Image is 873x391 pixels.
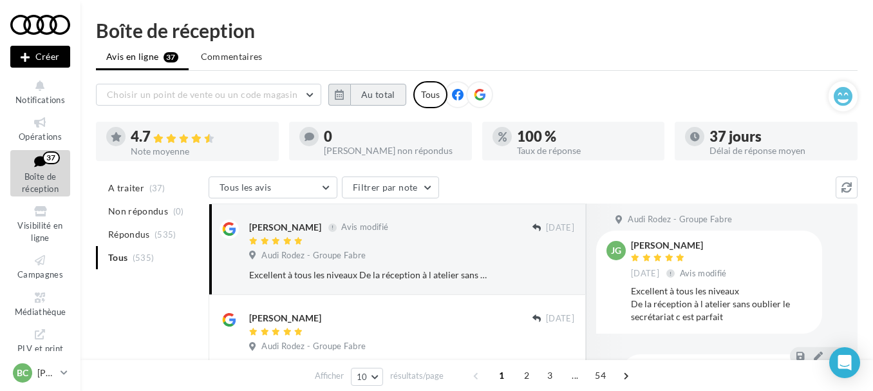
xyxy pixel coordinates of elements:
[709,146,847,155] div: Délai de réponse moyen
[631,285,812,323] div: Excellent à tous les niveaux De la réception à l atelier sans oublier le secrétariat c est parfait
[17,269,63,280] span: Campagnes
[709,129,847,144] div: 37 jours
[10,46,70,68] button: Créer
[108,228,150,241] span: Répondus
[516,365,537,386] span: 2
[10,251,70,282] a: Campagnes
[149,183,165,193] span: (37)
[350,84,406,106] button: Au total
[324,129,462,144] div: 0
[390,370,444,382] span: résultats/page
[96,84,321,106] button: Choisir un point de vente ou un code magasin
[829,347,860,378] div: Open Intercom Messenger
[19,131,62,142] span: Opérations
[108,182,144,195] span: A traiter
[15,307,66,317] span: Médiathèque
[628,214,732,225] span: Audi Rodez - Groupe Fabre
[10,325,70,381] a: PLV et print personnalisable
[540,365,560,386] span: 3
[328,84,406,106] button: Au total
[517,129,655,144] div: 100 %
[315,370,344,382] span: Afficher
[10,150,70,197] a: Boîte de réception37
[17,367,28,379] span: BC
[107,89,297,100] span: Choisir un point de vente ou un code magasin
[173,206,184,216] span: (0)
[357,372,368,382] span: 10
[131,147,268,156] div: Note moyenne
[261,341,366,352] span: Audi Rodez - Groupe Fabre
[96,21,858,40] div: Boîte de réception
[108,205,168,218] span: Non répondus
[680,268,727,278] span: Avis modifié
[209,176,337,198] button: Tous les avis
[491,365,512,386] span: 1
[611,244,621,257] span: JG
[37,367,55,379] p: [PERSON_NAME]
[10,113,70,144] a: Opérations
[261,250,366,262] span: Audi Rodez - Groupe Fabre
[631,268,659,280] span: [DATE]
[10,46,70,68] div: Nouvelle campagne
[324,146,462,155] div: [PERSON_NAME] non répondus
[155,229,176,240] span: (535)
[10,361,70,385] a: BC [PERSON_NAME]
[342,176,439,198] button: Filtrer par note
[201,50,263,63] span: Commentaires
[17,220,62,243] span: Visibilité en ligne
[42,151,60,164] div: 37
[341,222,388,233] span: Avis modifié
[565,365,585,386] span: ...
[546,313,574,325] span: [DATE]
[546,222,574,234] span: [DATE]
[631,241,729,250] div: [PERSON_NAME]
[16,341,65,377] span: PLV et print personnalisable
[10,288,70,319] a: Médiathèque
[590,365,611,386] span: 54
[249,312,321,325] div: [PERSON_NAME]
[131,129,268,144] div: 4.7
[413,81,447,108] div: Tous
[249,221,321,234] div: [PERSON_NAME]
[15,95,65,105] span: Notifications
[249,269,491,281] div: Excellent à tous les niveaux De la réception à l atelier sans oublier le secrétariat c est parfait
[22,171,59,194] span: Boîte de réception
[10,76,70,108] button: Notifications
[220,182,272,193] span: Tous les avis
[10,202,70,245] a: Visibilité en ligne
[517,146,655,155] div: Taux de réponse
[351,368,384,386] button: 10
